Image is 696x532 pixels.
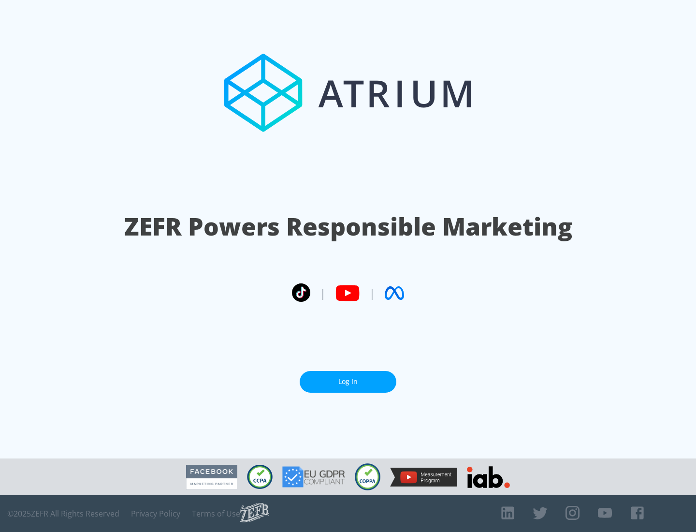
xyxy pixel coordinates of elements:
img: COPPA Compliant [355,463,380,490]
span: | [320,286,326,300]
span: © 2025 ZEFR All Rights Reserved [7,509,119,518]
img: GDPR Compliant [282,466,345,488]
a: Terms of Use [192,509,240,518]
span: | [369,286,375,300]
a: Log In [300,371,396,393]
img: IAB [467,466,510,488]
img: YouTube Measurement Program [390,468,457,487]
a: Privacy Policy [131,509,180,518]
img: Facebook Marketing Partner [186,465,237,489]
h1: ZEFR Powers Responsible Marketing [124,210,572,243]
img: CCPA Compliant [247,465,273,489]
